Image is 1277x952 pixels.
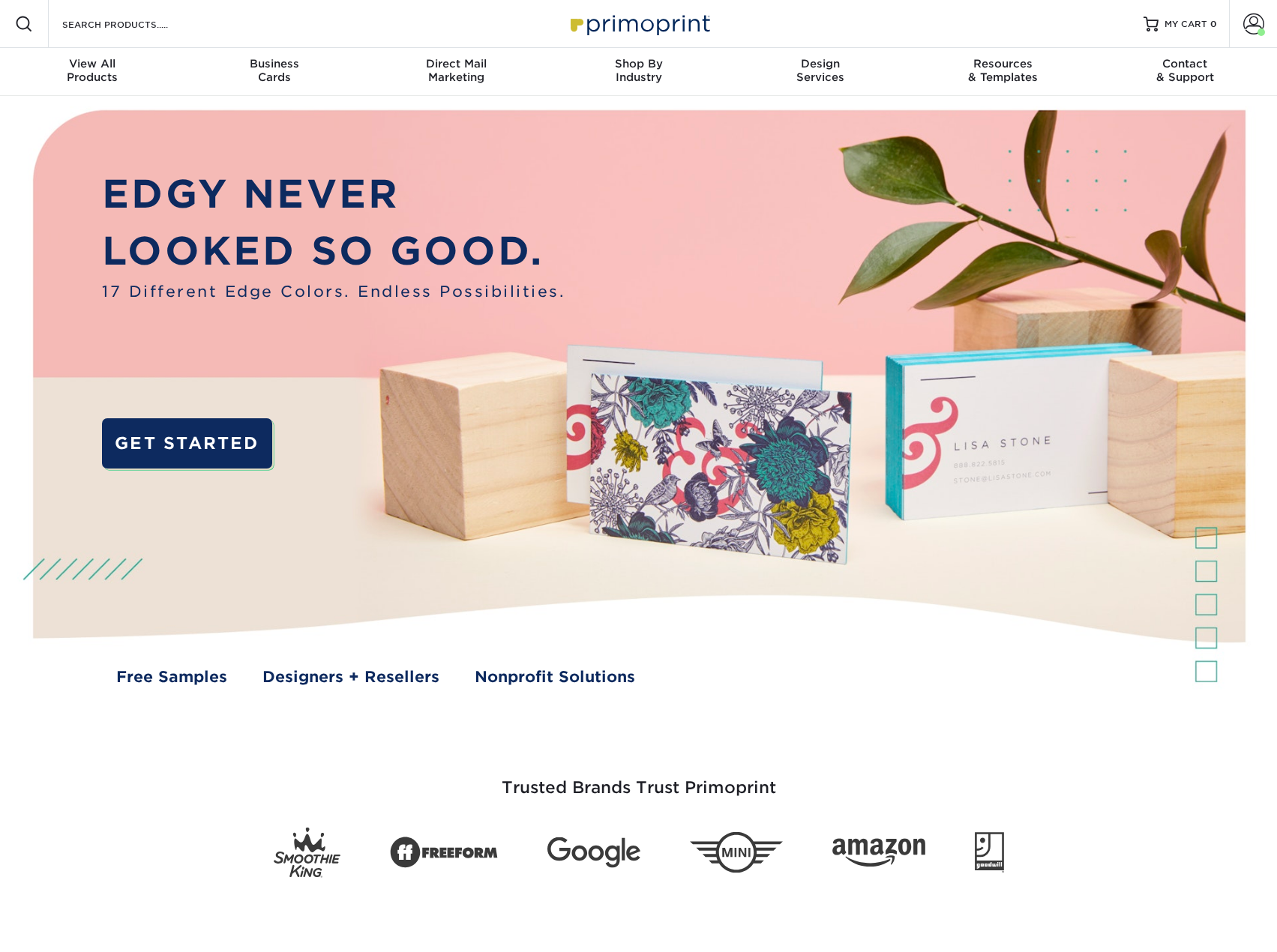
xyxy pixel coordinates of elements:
[475,666,635,689] a: Nonprofit Solutions
[365,57,547,70] span: Direct Mail
[116,666,227,689] a: Free Samples
[912,57,1094,84] div: & Templates
[365,57,547,84] div: Marketing
[183,57,365,70] span: Business
[61,15,207,33] input: SEARCH PRODUCTS.....
[1,48,184,96] a: View AllProducts
[262,666,439,689] a: Designers + Resellers
[547,837,640,868] img: Google
[547,48,730,96] a: Shop ByIndustry
[1,57,184,84] div: Products
[102,223,565,280] p: LOOKED SO GOOD.
[390,829,498,877] img: Freeform
[102,280,565,304] span: 17 Different Edge Colors. Endless Possibilities.
[200,742,1078,816] h3: Trusted Brands Trust Primoprint
[102,418,271,469] a: GET STARTED
[547,57,730,84] div: Industry
[690,832,783,873] img: Mini
[1,57,184,70] span: View All
[1094,57,1276,70] span: Contact
[1210,19,1217,29] span: 0
[183,57,365,84] div: Cards
[912,57,1094,70] span: Resources
[912,48,1094,96] a: Resources& Templates
[730,57,912,84] div: Services
[183,48,365,96] a: BusinessCards
[975,832,1004,873] img: Goodwill
[730,57,912,70] span: Design
[102,166,565,223] p: EDGY NEVER
[730,48,912,96] a: DesignServices
[274,828,340,878] img: Smoothie King
[832,839,925,867] img: Amazon
[365,48,547,96] a: Direct MailMarketing
[547,57,730,70] span: Shop By
[1165,18,1207,31] span: MY CART
[1094,57,1276,84] div: & Support
[1094,48,1276,96] a: Contact& Support
[564,7,714,40] img: Primoprint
